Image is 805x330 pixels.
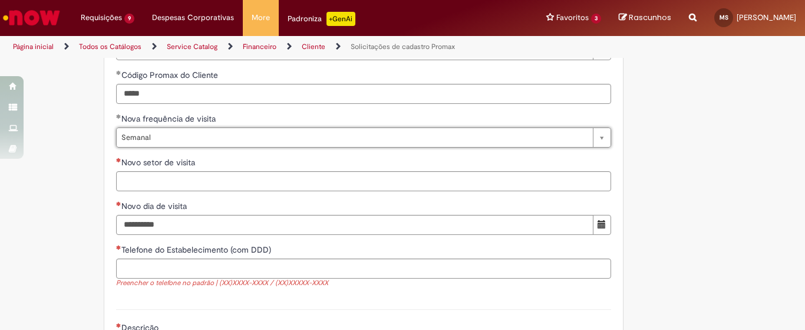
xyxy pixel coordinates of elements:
[116,114,121,119] span: Obrigatório Preenchido
[79,42,141,51] a: Todos os Catálogos
[121,157,197,168] span: Novo setor de visita
[116,201,121,206] span: Necessários
[116,171,611,191] input: Novo setor de visita
[737,12,796,22] span: [PERSON_NAME]
[1,6,62,30] img: ServiceNow
[302,42,325,51] a: Cliente
[9,36,528,58] ul: Trilhas de página
[288,12,355,26] div: Padroniza
[81,12,122,24] span: Requisições
[619,12,671,24] a: Rascunhos
[124,14,134,24] span: 9
[351,42,455,51] a: Solicitações de cadastro Promax
[629,12,671,23] span: Rascunhos
[116,70,121,75] span: Obrigatório Preenchido
[116,245,121,250] span: Necessários
[167,42,217,51] a: Service Catalog
[116,84,611,104] input: Código Promax do Cliente
[252,12,270,24] span: More
[243,42,276,51] a: Financeiro
[116,158,121,162] span: Necessários
[121,113,218,124] span: Nova frequência de visita
[593,215,611,235] button: Mostrar calendário para Novo dia de visita
[13,42,54,51] a: Página inicial
[121,128,587,147] span: Semanal
[116,215,593,235] input: Novo dia de visita
[152,12,234,24] span: Despesas Corporativas
[591,14,601,24] span: 3
[116,279,611,289] div: Preencher o telefone no padrão | (XX)XXXX-XXXX / (XX)XXXXX-XXXX
[720,14,728,21] span: MS
[121,201,189,211] span: Novo dia de visita
[326,12,355,26] p: +GenAi
[116,323,121,328] span: Necessários
[116,259,611,279] input: Telefone do Estabelecimento (com DDD)
[121,70,220,80] span: Código Promax do Cliente
[556,12,589,24] span: Favoritos
[121,244,273,255] span: Telefone do Estabelecimento (com DDD)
